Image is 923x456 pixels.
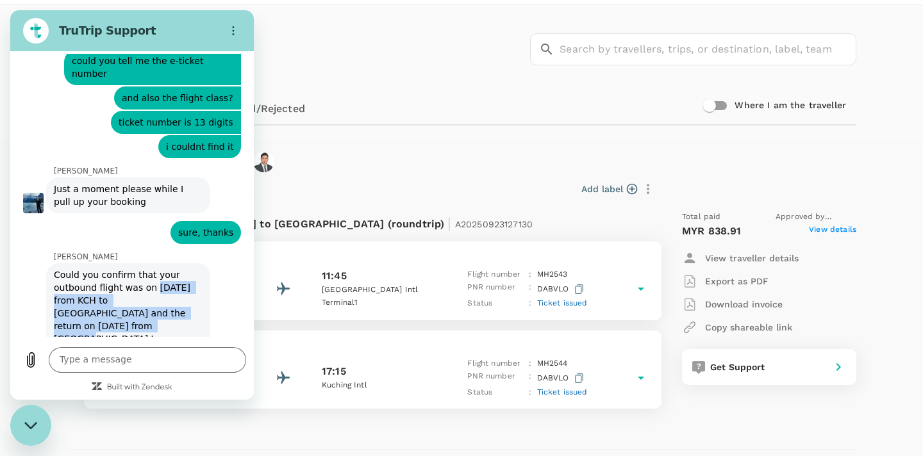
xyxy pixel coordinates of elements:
[447,215,451,232] span: |
[106,76,228,99] span: and also the flight class?
[537,281,586,297] p: DABVLO
[85,211,533,234] p: Flight from [GEOGRAPHIC_DATA] to [GEOGRAPHIC_DATA] (roundtrip)
[682,224,742,239] p: MYR 838.91
[44,156,241,166] p: [PERSON_NAME]
[467,357,524,370] p: Flight number
[537,387,588,396] span: Ticket issued
[682,293,783,316] button: Download invoice
[581,183,637,195] button: Add label
[322,297,437,309] p: Terminal 1
[467,370,524,386] p: PNR number
[705,252,799,265] p: View traveller details
[776,211,856,224] span: Approved by
[97,373,162,382] a: Built with Zendesk: Visit the Zendesk website in a new tab
[97,341,649,354] p: [DATE]
[10,405,51,446] iframe: Button to launch messaging window, conversation in progress
[735,99,846,113] h6: Where I am the traveller
[467,268,524,281] p: Flight number
[467,281,524,297] p: PNR number
[322,379,437,392] p: Kuching Intl
[67,5,121,94] h1: Trips
[537,268,568,281] p: MH 2543
[210,8,236,33] button: Options menu
[560,33,856,65] input: Search by travellers, trips, or destination, label, team
[8,337,33,362] button: Upload file
[705,321,792,334] p: Copy shareable link
[682,211,721,224] span: Total paid
[537,370,586,386] p: DABVLO
[151,125,228,148] span: i couldnt find it
[467,386,524,399] p: Status
[322,364,346,379] p: 17:15
[49,13,205,28] h2: TruTrip Support
[529,386,531,399] p: :
[682,270,769,293] button: Export as PDF
[38,253,197,353] span: Could you confirm that your outbound flight was on [DATE] from KCH to [GEOGRAPHIC_DATA] and the r...
[44,241,241,252] p: [PERSON_NAME]
[56,39,228,75] span: could you tell me the e-ticket number
[163,211,228,234] span: sure, thanks
[529,357,531,370] p: :
[195,94,315,124] a: Cancelled/Rejected
[682,247,799,270] button: View traveller details
[529,297,531,310] p: :
[537,357,568,370] p: MH 2544
[710,362,765,372] span: Get Support
[322,268,347,284] p: 11:45
[529,268,531,281] p: :
[682,316,792,339] button: Copy shareable link
[455,219,533,229] span: A20250923127130
[705,275,769,288] p: Export as PDF
[537,298,588,307] span: Ticket issued
[705,298,783,311] p: Download invoice
[809,224,856,239] span: View details
[529,281,531,297] p: :
[97,252,649,265] p: [DATE]
[103,101,228,124] span: ticket number is 13 digits
[38,167,197,203] span: Just a moment please while I pull up your booking
[10,10,254,400] iframe: Messaging window
[529,370,531,386] p: :
[253,151,274,172] img: avatar-67c14c8e670bc.jpeg
[322,284,437,297] p: [GEOGRAPHIC_DATA] Intl
[467,297,524,310] p: Status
